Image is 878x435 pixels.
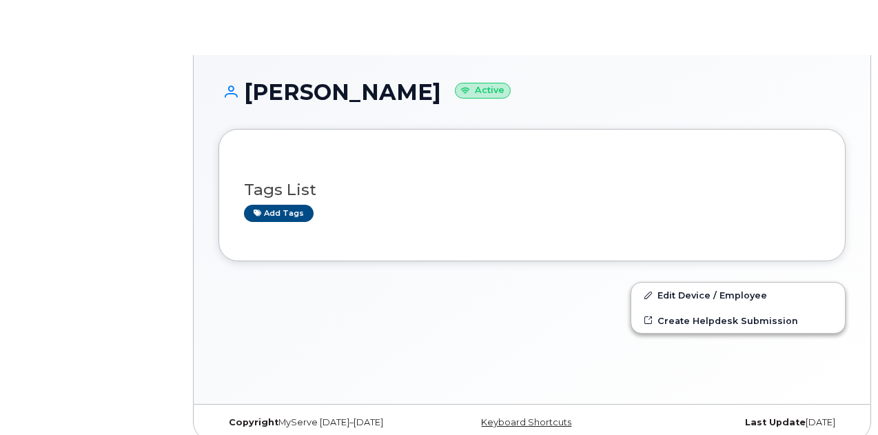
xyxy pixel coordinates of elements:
[631,308,845,333] a: Create Helpdesk Submission
[745,417,806,427] strong: Last Update
[631,283,845,307] a: Edit Device / Employee
[637,417,846,428] div: [DATE]
[218,417,427,428] div: MyServe [DATE]–[DATE]
[481,417,571,427] a: Keyboard Shortcuts
[229,417,278,427] strong: Copyright
[244,205,314,222] a: Add tags
[218,80,846,104] h1: [PERSON_NAME]
[455,83,511,99] small: Active
[244,181,820,199] h3: Tags List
